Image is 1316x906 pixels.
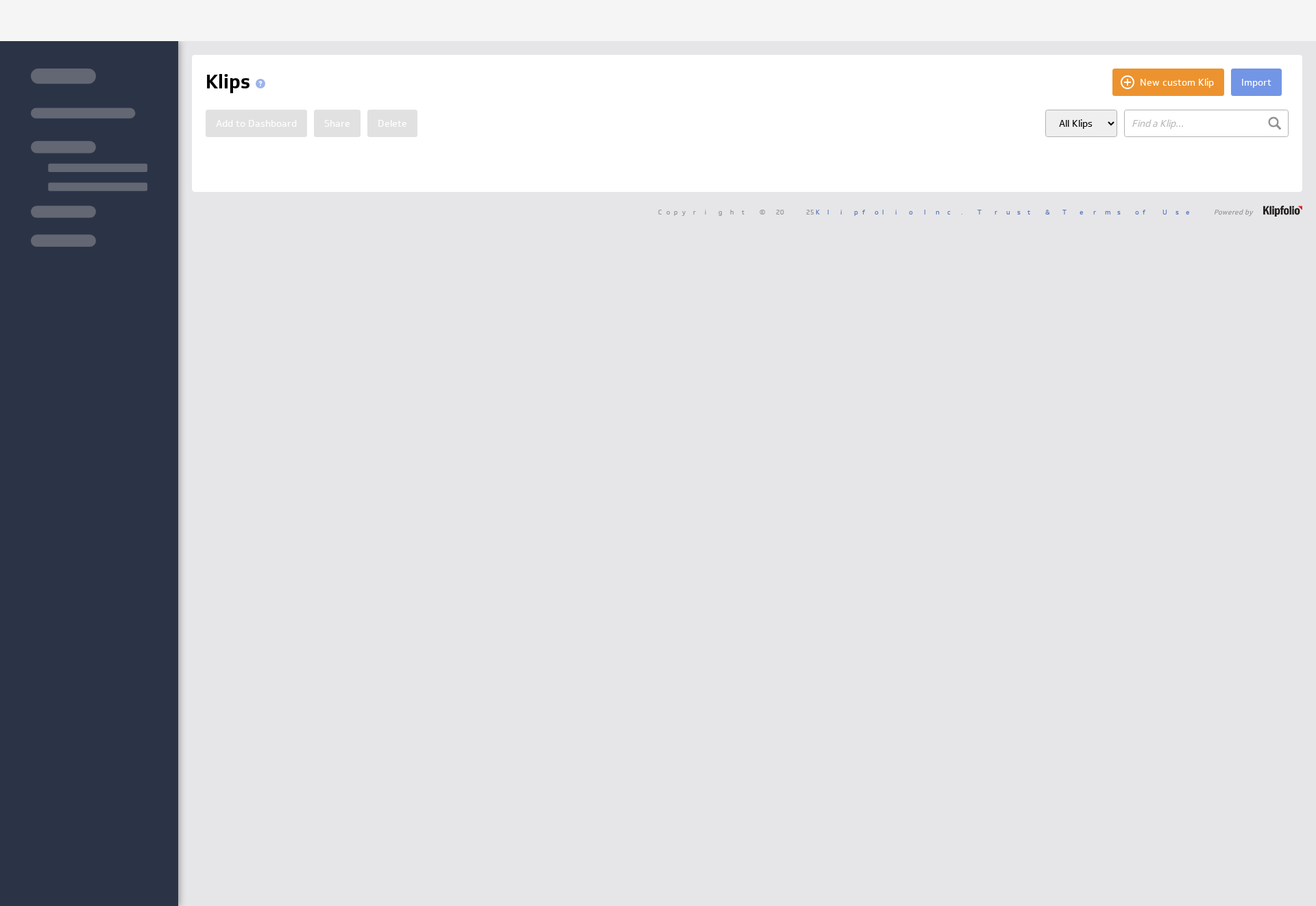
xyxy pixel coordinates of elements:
button: Import [1231,69,1282,96]
h1: Klips [206,69,271,96]
img: skeleton-sidenav.svg [31,69,147,247]
a: Trust & Terms of Use [977,207,1199,217]
a: Klipfolio Inc. [816,207,963,217]
input: Find a Klip... [1124,110,1289,137]
span: Powered by [1214,208,1253,215]
button: Delete [367,110,417,137]
button: Share [314,110,361,137]
button: New custom Klip [1112,69,1224,96]
span: Copyright © 2025 [658,208,963,215]
button: Add to Dashboard [206,110,307,137]
img: logo-footer.png [1263,206,1302,217]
